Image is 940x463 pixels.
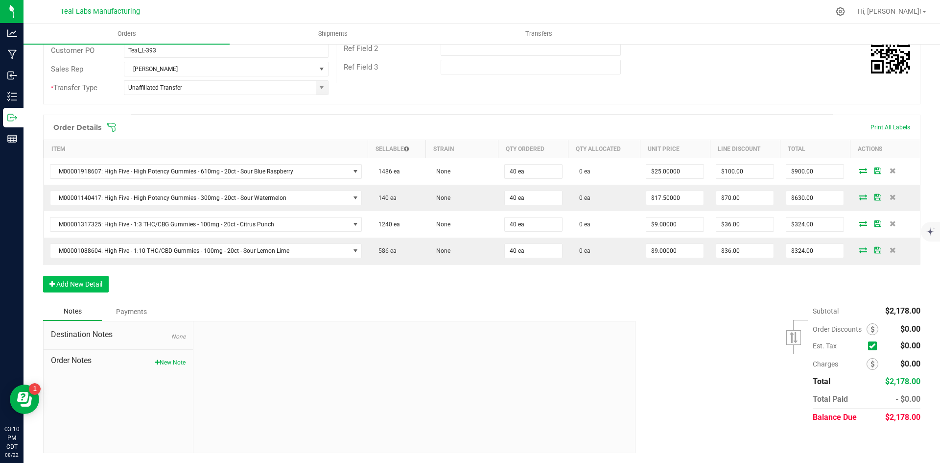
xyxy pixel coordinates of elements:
span: $2,178.00 [885,377,920,386]
span: $2,178.00 [885,306,920,316]
span: M00001918607: High Five - High Potency Gummies - 610mg - 20ct - Sour Blue Raspberry [50,165,350,178]
span: M00001140417: High Five - High Potency Gummies - 300mg - 20ct - Sour Watermelon [50,191,350,205]
input: 0 [786,165,844,178]
img: Scan me! [871,34,910,73]
p: 03:10 PM CDT [4,425,19,451]
span: NO DATA FOUND [50,191,362,205]
span: [PERSON_NAME] [124,62,315,76]
span: Save Order Detail [870,168,885,173]
span: Delete Order Detail [885,168,900,173]
div: Payments [102,303,161,320]
span: 0 ea [574,195,590,201]
span: Orders [104,29,149,38]
p: 08/22 [4,451,19,459]
input: 0 [716,191,774,205]
span: Charges [813,360,867,368]
span: $2,178.00 [885,413,920,422]
span: $0.00 [900,359,920,368]
span: 140 ea [374,195,397,201]
span: Total [813,377,830,386]
th: Actions [850,140,920,158]
span: 0 ea [574,247,590,254]
span: Transfers [512,29,565,38]
span: 586 ea [374,247,397,254]
th: Strain [425,140,498,158]
span: Order Notes [51,355,186,366]
span: 0 ea [574,168,590,175]
span: NO DATA FOUND [50,217,362,232]
span: None [431,195,450,201]
span: None [431,247,450,254]
span: NO DATA FOUND [50,244,362,258]
th: Line Discount [710,140,780,158]
h1: Order Details [53,123,101,131]
span: Save Order Detail [870,247,885,253]
input: 0 [646,191,704,205]
span: M00001088604: High Five - 1:10 THC/CBD Gummies - 100mg - 20ct - Sour Lemon Lime [50,244,350,258]
input: 0 [716,218,774,231]
th: Qty Ordered [498,140,568,158]
span: M00001317325: High Five - 1:3 THC/CBG Gummies - 100mg - 20ct - Citrus Punch [50,218,350,231]
span: Calculate excise tax [868,340,881,353]
span: Teal Labs Manufacturing [60,7,140,16]
span: Delete Order Detail [885,247,900,253]
button: New Note [155,358,186,367]
span: Customer PO [51,46,94,55]
span: None [431,221,450,228]
input: 0 [505,244,562,258]
span: $0.00 [900,341,920,350]
span: Subtotal [813,307,839,315]
span: NO DATA FOUND [50,164,362,179]
input: 0 [505,191,562,205]
iframe: Resource center [10,385,39,414]
span: Sales Rep [51,65,83,73]
input: 0 [716,244,774,258]
div: Notes [43,302,102,321]
span: Save Order Detail [870,194,885,200]
span: Shipments [305,29,361,38]
input: 0 [505,218,562,231]
span: Hi, [PERSON_NAME]! [858,7,921,15]
th: Unit Price [640,140,710,158]
th: Sellable [368,140,425,158]
button: Add New Detail [43,276,109,292]
span: 0 ea [574,221,590,228]
a: Orders [23,24,230,44]
inline-svg: Reports [7,134,17,144]
qrcode: 00005613 [871,34,910,73]
inline-svg: Inventory [7,92,17,101]
th: Qty Allocated [568,140,640,158]
span: Total Paid [813,394,848,404]
inline-svg: Outbound [7,113,17,122]
span: Delete Order Detail [885,194,900,200]
input: 0 [646,165,704,178]
span: Balance Due [813,413,857,422]
inline-svg: Analytics [7,28,17,38]
span: None [431,168,450,175]
span: Ref Field 2 [344,44,378,53]
span: 1486 ea [374,168,400,175]
div: Manage settings [834,7,846,16]
span: $0.00 [900,324,920,334]
span: Transfer Type [51,83,97,92]
input: 0 [505,165,562,178]
span: Est. Tax [813,342,864,350]
inline-svg: Inbound [7,71,17,80]
input: 0 [716,165,774,178]
span: - $0.00 [895,394,920,404]
span: 1240 ea [374,221,400,228]
span: Ref Field 3 [344,63,378,72]
inline-svg: Manufacturing [7,49,17,59]
th: Total [780,140,850,158]
input: 0 [786,218,844,231]
iframe: Resource center unread badge [29,383,41,395]
input: 0 [786,191,844,205]
th: Item [44,140,368,158]
input: 0 [646,218,704,231]
input: 0 [646,244,704,258]
span: Save Order Detail [870,220,885,226]
a: Transfers [436,24,642,44]
span: Destination Notes [51,329,186,341]
span: None [171,333,186,340]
